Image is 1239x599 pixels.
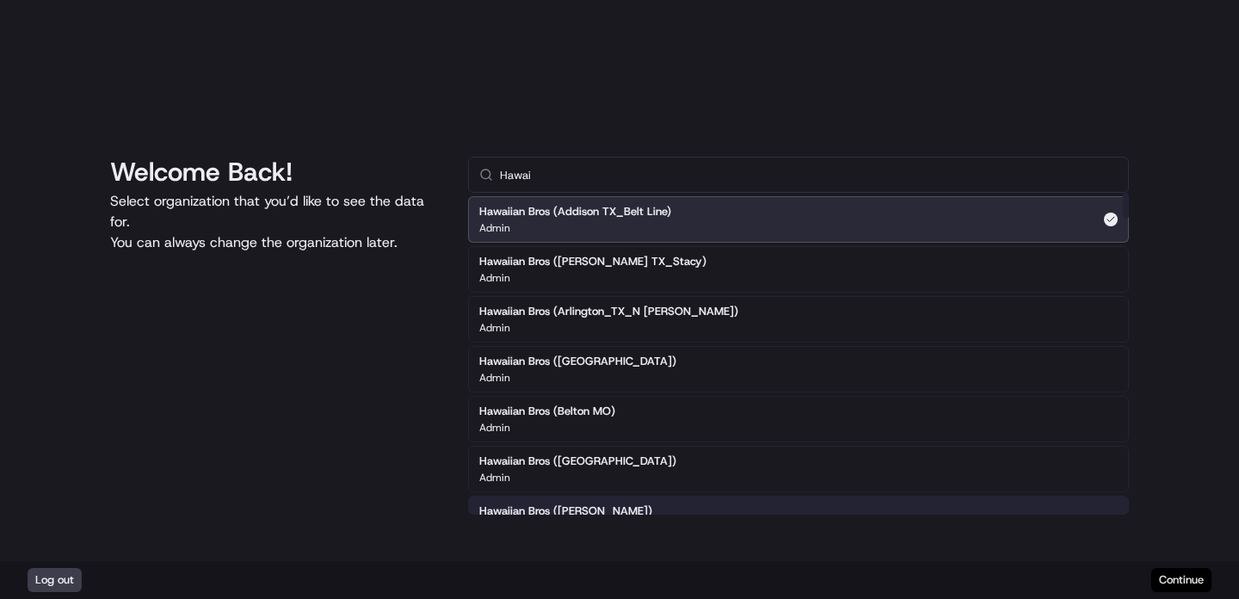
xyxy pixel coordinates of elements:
[1151,568,1211,592] button: Continue
[479,404,615,419] h2: Hawaiian Bros (Belton MO)
[500,157,1118,192] input: Type to search...
[479,304,738,319] h2: Hawaiian Bros (Arlington_TX_N [PERSON_NAME])
[479,471,510,485] p: Admin
[479,221,510,235] p: Admin
[479,503,652,519] h2: Hawaiian Bros ([PERSON_NAME])
[479,421,510,435] p: Admin
[110,191,441,253] p: Select organization that you’d like to see the data for. You can always change the organization l...
[479,354,676,369] h2: Hawaiian Bros ([GEOGRAPHIC_DATA])
[110,157,441,188] h1: Welcome Back!
[479,204,671,219] h2: Hawaiian Bros (Addison TX_Belt Line)
[28,568,82,592] button: Log out
[479,371,510,385] p: Admin
[479,254,706,269] h2: Hawaiian Bros ([PERSON_NAME] TX_Stacy)
[479,321,510,335] p: Admin
[479,454,676,469] h2: Hawaiian Bros ([GEOGRAPHIC_DATA])
[479,271,510,285] p: Admin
